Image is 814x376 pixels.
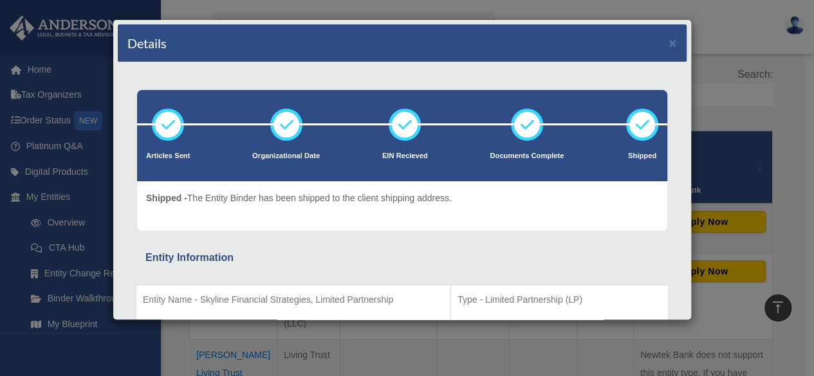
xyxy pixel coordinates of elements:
[490,150,564,163] p: Documents Complete
[146,193,187,203] span: Shipped -
[458,292,661,308] p: Type - Limited Partnership (LP)
[127,34,167,52] h4: Details
[382,150,428,163] p: EIN Recieved
[252,150,320,163] p: Organizational Date
[146,150,190,163] p: Articles Sent
[146,190,452,206] p: The Entity Binder has been shipped to the client shipping address.
[669,36,677,49] button: ×
[145,249,659,267] div: Entity Information
[626,150,658,163] p: Shipped
[143,292,444,308] p: Entity Name - Skyline Financial Strategies, Limited Partnership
